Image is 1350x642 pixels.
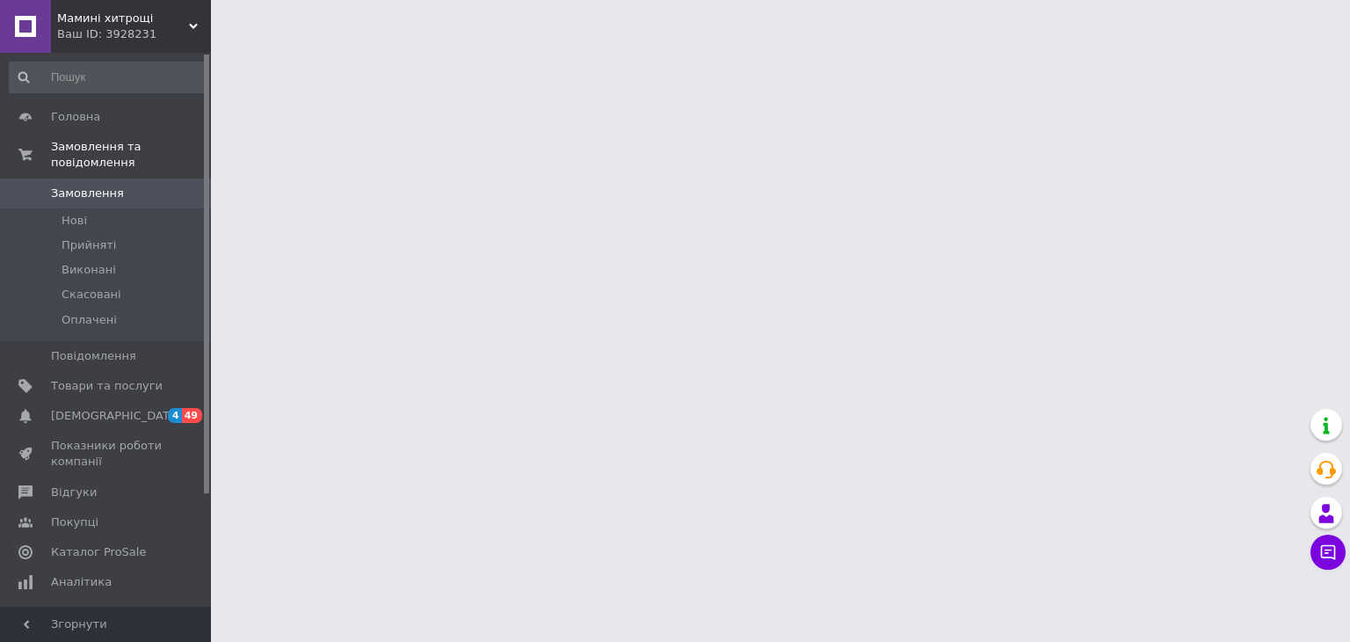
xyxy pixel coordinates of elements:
[57,11,189,26] span: Мамині хитрощі
[51,348,136,364] span: Повідомлення
[51,109,100,125] span: Головна
[51,485,97,500] span: Відгуки
[168,408,182,423] span: 4
[62,312,117,328] span: Оплачені
[1310,535,1346,570] button: Чат з покупцем
[51,139,211,171] span: Замовлення та повідомлення
[62,262,116,278] span: Виконані
[51,544,146,560] span: Каталог ProSale
[182,408,202,423] span: 49
[51,514,98,530] span: Покупці
[51,438,163,470] span: Показники роботи компанії
[62,237,116,253] span: Прийняті
[51,408,181,424] span: [DEMOGRAPHIC_DATA]
[51,604,163,636] span: Управління сайтом
[62,287,121,303] span: Скасовані
[62,213,87,229] span: Нові
[51,378,163,394] span: Товари та послуги
[51,574,112,590] span: Аналітика
[9,62,207,93] input: Пошук
[57,26,211,42] div: Ваш ID: 3928231
[51,186,124,201] span: Замовлення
